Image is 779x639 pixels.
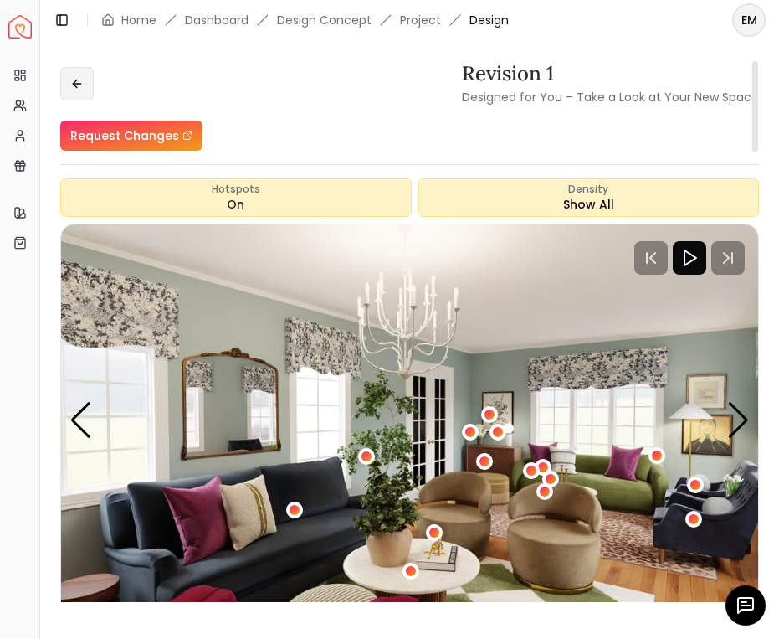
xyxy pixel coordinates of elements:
span: Hotspots [212,183,260,196]
div: Next slide [727,402,750,439]
nav: breadcrumb [101,12,509,28]
h3: Revision 1 [462,60,759,87]
a: Request Changes [60,121,202,151]
button: EM [732,3,766,37]
div: Previous slide [69,402,92,439]
span: EM [734,5,764,35]
a: Project [400,12,441,28]
img: Spacejoy Logo [8,15,32,39]
a: Dashboard [185,12,249,28]
div: Show All [418,178,759,217]
div: Carousel [61,224,758,617]
li: Design Concept [277,12,372,28]
a: Home [121,12,156,28]
a: Spacejoy [8,15,32,39]
span: Design [469,12,509,28]
div: 1 / 6 [61,224,758,617]
button: HotspotsOn [60,178,412,217]
small: Designed for You – Take a Look at Your New Space [462,89,759,106]
img: Design Render 1 [61,224,758,617]
span: Density [568,183,608,196]
svg: Play [679,248,700,268]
